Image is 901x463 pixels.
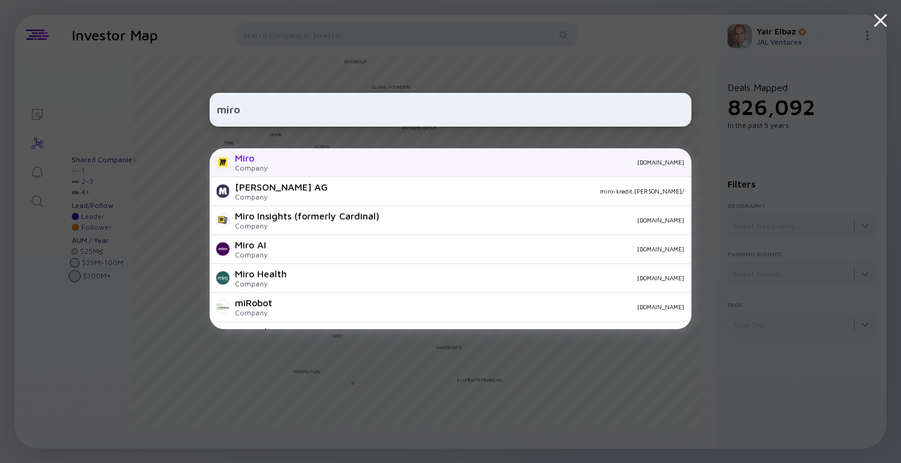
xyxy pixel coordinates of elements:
[217,99,684,121] input: Search Company or Investor...
[235,163,267,172] div: Company
[235,181,328,192] div: [PERSON_NAME] AG
[235,239,267,250] div: Miro AI
[235,250,267,259] div: Company
[235,326,276,337] div: Miroculus
[235,221,379,230] div: Company
[389,216,684,224] div: [DOMAIN_NAME]
[277,245,684,253] div: [DOMAIN_NAME]
[282,303,684,310] div: [DOMAIN_NAME]
[235,268,287,279] div: Miro Health
[235,153,267,163] div: Miro
[277,159,684,166] div: [DOMAIN_NAME]
[235,308,272,317] div: Company
[296,274,684,282] div: [DOMAIN_NAME]
[235,210,379,221] div: Miro Insights (formerly Cardinal)
[235,279,287,288] div: Company
[235,297,272,308] div: miRobot
[337,187,684,195] div: miro-kredit.[PERSON_NAME]/
[235,192,328,201] div: Company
